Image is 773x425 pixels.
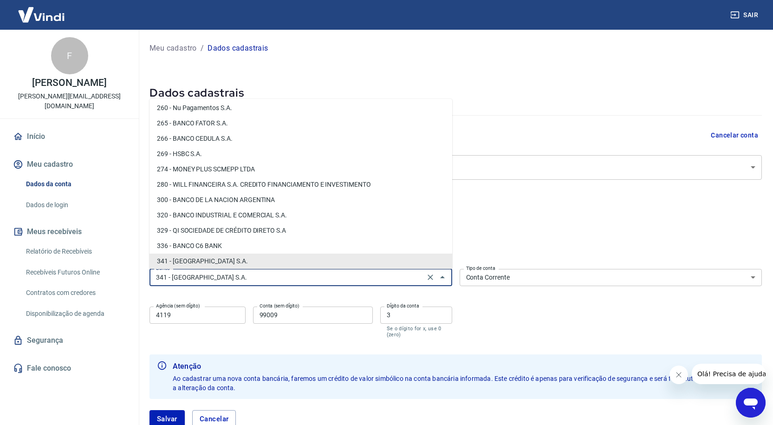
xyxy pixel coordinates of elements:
[11,154,128,175] button: Meu cadastro
[728,7,762,24] button: Sair
[387,302,419,309] label: Dígito da conta
[11,0,71,29] img: Vindi
[6,7,78,14] span: Olá! Precisa de ajuda?
[436,271,449,284] button: Fechar
[424,271,437,284] button: Clear
[707,127,762,144] button: Cancelar conta
[149,146,452,162] li: 269 - HSBC S.A.
[11,330,128,351] a: Segurança
[22,304,128,323] a: Disponibilização de agenda
[156,265,170,272] label: Banco
[22,196,128,215] a: Dados de login
[149,100,452,116] li: 260 - Nu Pagamentos S.A.
[669,366,688,384] iframe: Fechar mensagem
[156,302,200,309] label: Agência (sem dígito)
[466,265,495,272] label: Tipo de conta
[11,222,128,242] button: Meus recebíveis
[736,388,766,418] iframe: Botão para abrir a janela de mensagens
[173,375,754,392] span: Ao cadastrar uma nova conta bancária, faremos um crédito de valor simbólico na conta bancária inf...
[32,78,106,88] p: [PERSON_NAME]
[149,238,452,254] li: 336 - BANCO C6 BANK
[149,162,452,177] li: 274 - MONEY PLUS SCMEPP LTDA
[149,208,452,223] li: 320 - BANCO INDUSTRIAL E COMERCIAL S.A.
[22,263,128,282] a: Recebíveis Futuros Online
[260,302,299,309] label: Conta (sem dígito)
[22,175,128,194] a: Dados da conta
[22,242,128,261] a: Relatório de Recebíveis
[11,358,128,379] a: Fale conosco
[149,116,452,131] li: 265 - BANCO FATOR S.A.
[201,43,204,54] p: /
[173,361,754,372] b: Atenção
[11,126,128,147] a: Início
[149,254,452,269] li: 341 - [GEOGRAPHIC_DATA] S.A.
[22,283,128,302] a: Contratos com credores
[149,155,762,180] div: Distribuidora Skroch
[387,326,446,338] p: Se o dígito for x, use 0 (zero)
[7,92,131,111] p: [PERSON_NAME][EMAIL_ADDRESS][DOMAIN_NAME]
[692,364,766,384] iframe: Mensagem da empresa
[149,43,197,54] a: Meu cadastro
[51,37,88,74] div: F
[149,177,452,192] li: 280 - WILL FINANCEIRA S.A. CREDITO FINANCIAMENTO E INVESTIMENTO
[149,192,452,208] li: 300 - BANCO DE LA NACION ARGENTINA
[208,43,268,54] p: Dados cadastrais
[149,223,452,238] li: 329 - QI SOCIEDADE DE CRÉDITO DIRETO S.A
[149,85,762,100] h5: Dados cadastrais
[149,131,452,146] li: 266 - BANCO CEDULA S.A.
